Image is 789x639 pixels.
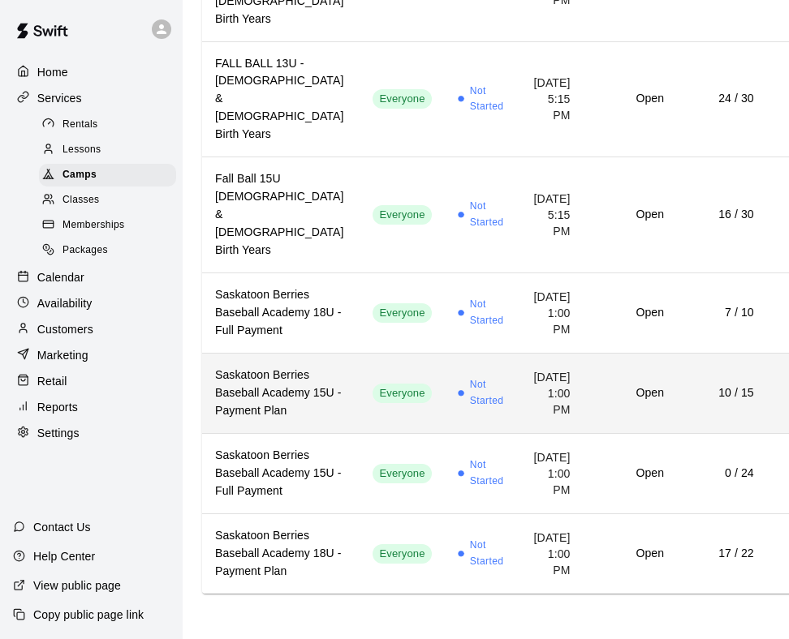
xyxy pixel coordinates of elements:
[63,142,101,158] span: Lessons
[690,206,754,224] h6: 16 / 30
[37,425,80,441] p: Settings
[39,114,176,136] div: Rentals
[39,189,176,212] div: Classes
[39,213,183,238] a: Memberships
[215,527,347,581] h6: Saskatoon Berries Baseball Academy 18U - Payment Plan
[520,273,584,354] td: [DATE] 1:00 PM
[520,157,584,273] td: [DATE] 5:15 PM
[597,384,664,402] h6: Open
[39,139,176,161] div: Lessons
[215,286,347,340] h6: Saskatoon Berries Baseball Academy 18U - Full Payment
[215,55,347,144] h6: FALL BALL 13U - [DEMOGRAPHIC_DATA] & [DEMOGRAPHIC_DATA] Birth Years
[33,577,121,594] p: View public page
[13,317,170,341] a: Customers
[63,167,97,183] span: Camps
[520,513,584,593] td: [DATE] 1:00 PM
[37,90,82,106] p: Services
[39,112,183,137] a: Rentals
[33,607,144,623] p: Copy public page link
[13,421,170,445] a: Settings
[597,465,664,482] h6: Open
[520,354,584,434] td: [DATE] 1:00 PM
[470,377,507,410] span: Not Started
[37,373,67,389] p: Retail
[13,395,170,419] a: Reports
[37,64,68,80] p: Home
[39,188,183,213] a: Classes
[33,519,91,535] p: Contact Us
[597,304,664,322] h6: Open
[470,199,507,231] span: Not Started
[373,208,431,223] span: Everyone
[215,367,347,420] h6: Saskatoon Berries Baseball Academy 15U - Payment Plan
[690,384,754,402] h6: 10 / 15
[690,90,754,108] h6: 24 / 30
[690,304,754,322] h6: 7 / 10
[13,369,170,393] a: Retail
[373,466,431,482] span: Everyone
[37,295,93,311] p: Availability
[215,447,347,500] h6: Saskatoon Berries Baseball Academy 15U - Full Payment
[33,548,95,564] p: Help Center
[597,90,664,108] h6: Open
[373,92,431,107] span: Everyone
[13,343,170,367] a: Marketing
[39,163,183,188] a: Camps
[13,86,170,110] a: Services
[520,434,584,514] td: [DATE] 1:00 PM
[520,41,584,157] td: [DATE] 5:15 PM
[373,547,431,562] span: Everyone
[373,205,431,225] div: This service is visible to all of your customers
[39,214,176,237] div: Memberships
[39,164,176,187] div: Camps
[37,347,88,363] p: Marketing
[373,386,431,401] span: Everyone
[13,265,170,289] a: Calendar
[37,269,84,285] p: Calendar
[63,117,98,133] span: Rentals
[597,545,664,563] h6: Open
[373,303,431,323] div: This service is visible to all of your customers
[470,297,507,329] span: Not Started
[13,60,170,84] a: Home
[470,457,507,490] span: Not Started
[13,291,170,315] a: Availability
[470,84,507,116] span: Not Started
[37,321,93,337] p: Customers
[470,538,507,570] span: Not Started
[63,217,124,234] span: Memberships
[39,239,176,262] div: Packages
[597,206,664,224] h6: Open
[373,306,431,321] span: Everyone
[373,384,431,403] div: This service is visible to all of your customers
[690,465,754,482] h6: 0 / 24
[39,137,183,162] a: Lessons
[373,464,431,483] div: This service is visible to all of your customers
[37,399,78,415] p: Reports
[63,192,99,208] span: Classes
[39,238,183,264] a: Packages
[373,544,431,564] div: This service is visible to all of your customers
[63,242,108,259] span: Packages
[373,89,431,109] div: This service is visible to all of your customers
[215,170,347,259] h6: Fall Ball 15U [DEMOGRAPHIC_DATA] & [DEMOGRAPHIC_DATA] Birth Years
[690,545,754,563] h6: 17 / 22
